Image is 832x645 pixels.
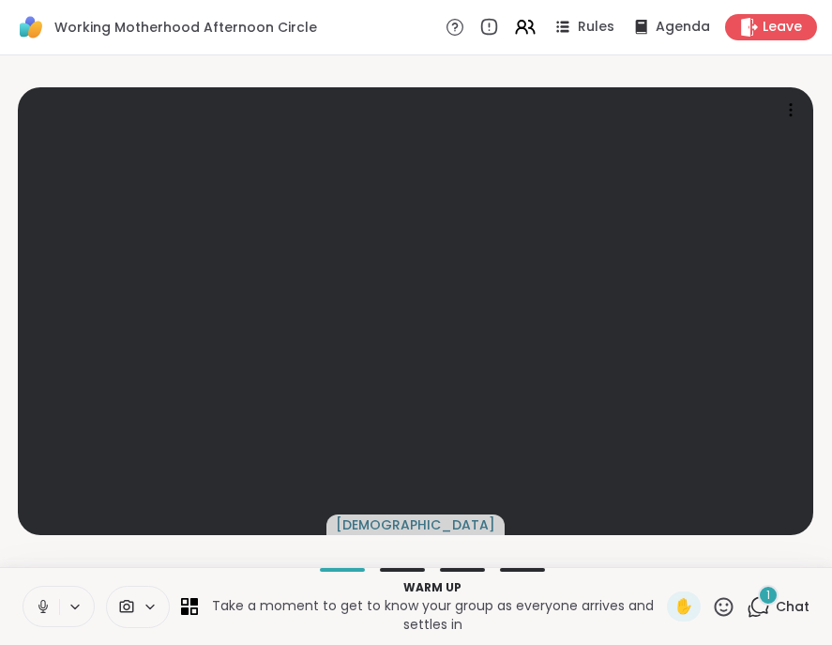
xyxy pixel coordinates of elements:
[656,18,710,37] span: Agenda
[776,597,809,616] span: Chat
[209,596,656,634] p: Take a moment to get to know your group as everyone arrives and settles in
[54,18,317,37] span: Working Motherhood Afternoon Circle
[209,579,656,596] p: Warm up
[15,11,47,43] img: ShareWell Logomark
[763,18,802,37] span: Leave
[578,18,614,37] span: Rules
[766,588,770,604] span: 1
[336,515,495,534] span: [DEMOGRAPHIC_DATA]
[674,595,693,618] span: ✋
